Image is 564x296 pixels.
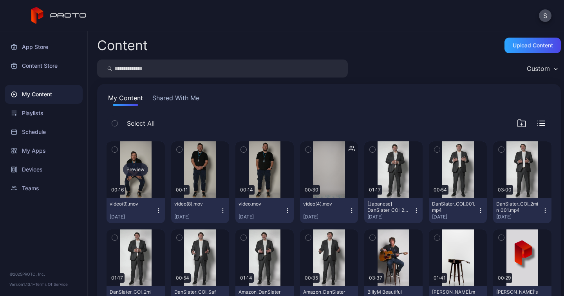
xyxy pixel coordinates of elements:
div: Preview [123,163,148,176]
div: [DATE] [110,214,155,220]
button: DanSlater_COI_2min_001.mp4[DATE] [493,198,551,223]
a: Playlists [5,104,83,123]
span: Version 1.13.1 • [9,282,35,287]
a: Terms Of Service [35,282,68,287]
div: [DATE] [174,214,220,220]
div: © 2025 PROTO, Inc. [9,271,78,277]
div: DanSlater_COI_001.mp4 [432,201,475,213]
a: My Content [5,85,83,104]
button: Custom [523,60,561,78]
div: [DATE] [239,214,284,220]
a: Devices [5,160,83,179]
span: Select All [127,119,155,128]
button: Upload Content [504,38,561,53]
a: Teams [5,179,83,198]
div: video.mov [239,201,282,207]
div: [DATE] [367,214,413,220]
button: video(4).mov[DATE] [300,198,358,223]
button: video(8).mov[DATE] [171,198,230,223]
a: My Apps [5,141,83,160]
button: Shared With Me [151,93,201,106]
div: [DATE] [496,214,542,220]
div: [Japanese] DanSlater_COI_2min_002.mp4 [367,201,410,213]
button: [Japanese] DanSlater_COI_2min_002.mp4[DATE] [364,198,423,223]
a: App Store [5,38,83,56]
button: video.mov[DATE] [235,198,294,223]
button: S [539,9,551,22]
button: DanSlater_COI_001.mp4[DATE] [429,198,487,223]
div: [DATE] [432,214,478,220]
div: video(9).mov [110,201,153,207]
div: video(4).mov [303,201,346,207]
div: DanSlater_COI_2min_001.mp4 [496,201,539,213]
a: Content Store [5,56,83,75]
div: Upload Content [513,42,553,49]
div: [DATE] [303,214,349,220]
button: My Content [107,93,145,106]
div: Custom [527,65,550,72]
div: Content [97,39,148,52]
button: video(9).mov[DATE] [107,198,165,223]
div: video(8).mov [174,201,217,207]
a: Schedule [5,123,83,141]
